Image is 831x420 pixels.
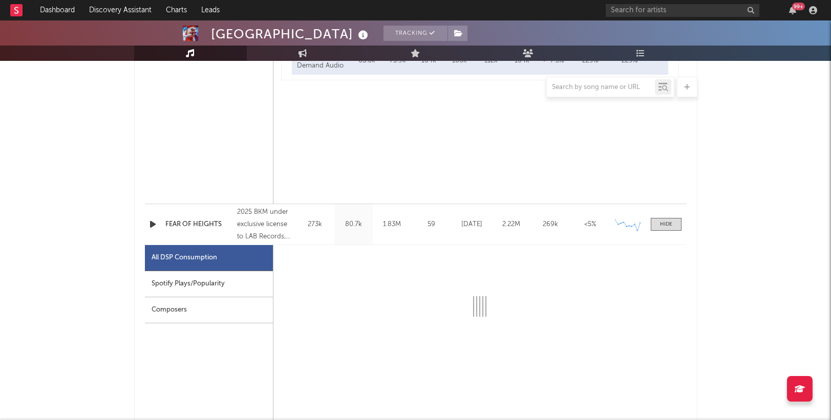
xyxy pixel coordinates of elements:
div: [DATE] [455,219,489,230]
a: FEAR OF HEIGHTS [165,219,232,230]
button: Tracking [383,26,448,41]
div: 273k [299,219,332,230]
div: 99 + [792,3,805,10]
div: 2025 BKM under exclusive license to LAB Records, Ltd [237,206,293,243]
button: 99+ [789,6,796,14]
div: All DSP Consumption [145,245,273,271]
div: Composers [145,297,273,323]
div: [GEOGRAPHIC_DATA] [211,26,371,42]
input: Search for artists [606,4,759,17]
div: 59 [414,219,450,230]
div: 80.7k [337,219,370,230]
div: <5% [573,219,607,230]
div: 2.22M [494,219,528,230]
div: 1.83M [375,219,409,230]
div: 269k [534,219,568,230]
div: All DSP Consumption [152,252,217,264]
div: Spotify Plays/Popularity [145,271,273,297]
input: Search by song name or URL [547,83,655,92]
